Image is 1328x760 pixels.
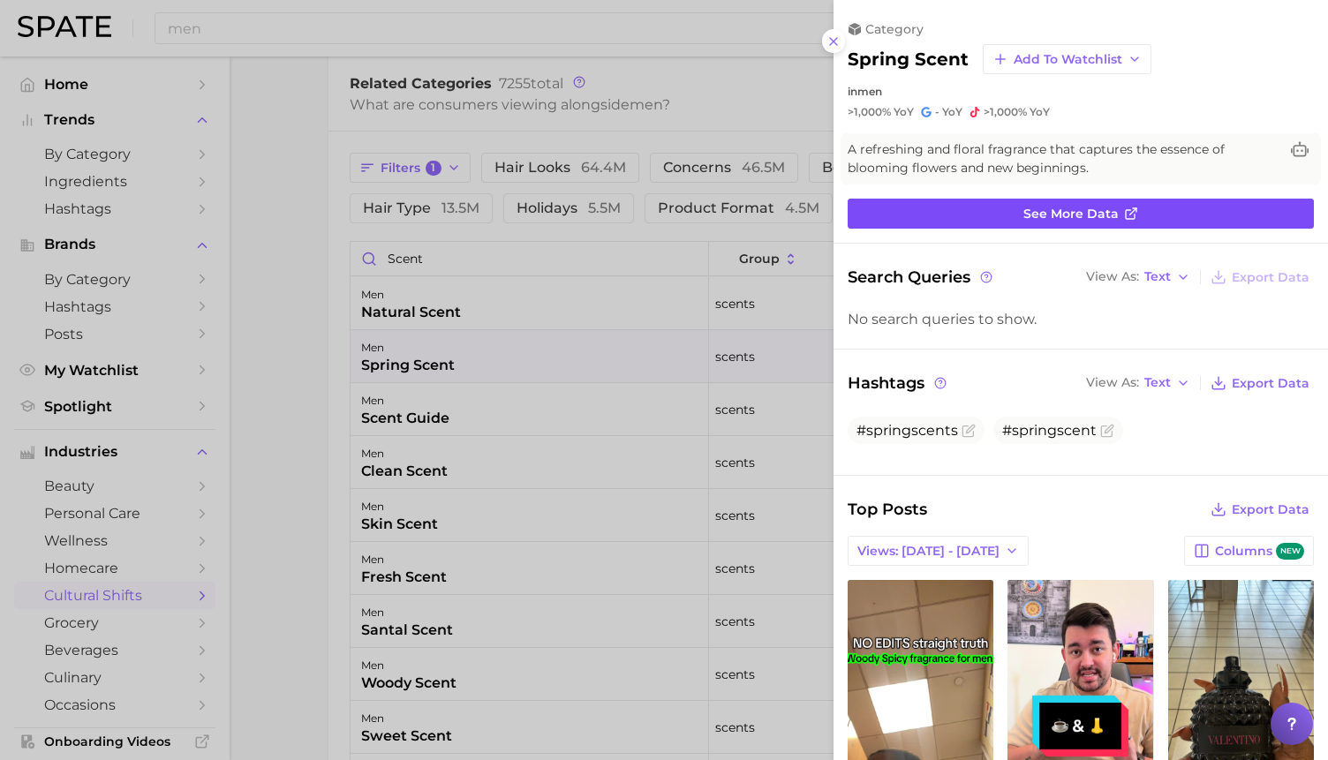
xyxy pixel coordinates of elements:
[1082,266,1195,289] button: View AsText
[848,536,1029,566] button: Views: [DATE] - [DATE]
[848,85,1314,98] div: in
[856,422,958,439] span: #springscents
[962,424,976,438] button: Flag as miscategorized or irrelevant
[1206,265,1314,290] button: Export Data
[848,311,1314,327] div: No search queries to show.
[848,371,949,395] span: Hashtags
[1232,376,1309,391] span: Export Data
[1215,543,1304,560] span: Columns
[848,265,995,290] span: Search Queries
[1276,543,1304,560] span: new
[1144,378,1171,388] span: Text
[1232,270,1309,285] span: Export Data
[1030,105,1050,119] span: YoY
[848,105,891,118] span: >1,000%
[935,105,939,118] span: -
[1144,272,1171,282] span: Text
[1086,378,1139,388] span: View As
[894,105,914,119] span: YoY
[848,497,927,522] span: Top Posts
[848,140,1279,177] span: A refreshing and floral fragrance that captures the essence of blooming flowers and new beginnings.
[1002,422,1097,439] span: #springscent
[984,105,1027,118] span: >1,000%
[848,199,1314,229] a: See more data
[848,49,969,70] h2: spring scent
[1184,536,1314,566] button: Columnsnew
[1206,371,1314,395] button: Export Data
[865,21,924,37] span: category
[1086,272,1139,282] span: View As
[1100,424,1114,438] button: Flag as miscategorized or irrelevant
[1232,502,1309,517] span: Export Data
[1023,207,1119,222] span: See more data
[1014,52,1122,67] span: Add to Watchlist
[857,85,882,98] span: men
[1206,497,1314,522] button: Export Data
[942,105,962,119] span: YoY
[983,44,1151,74] button: Add to Watchlist
[1082,372,1195,395] button: View AsText
[857,544,1000,559] span: Views: [DATE] - [DATE]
